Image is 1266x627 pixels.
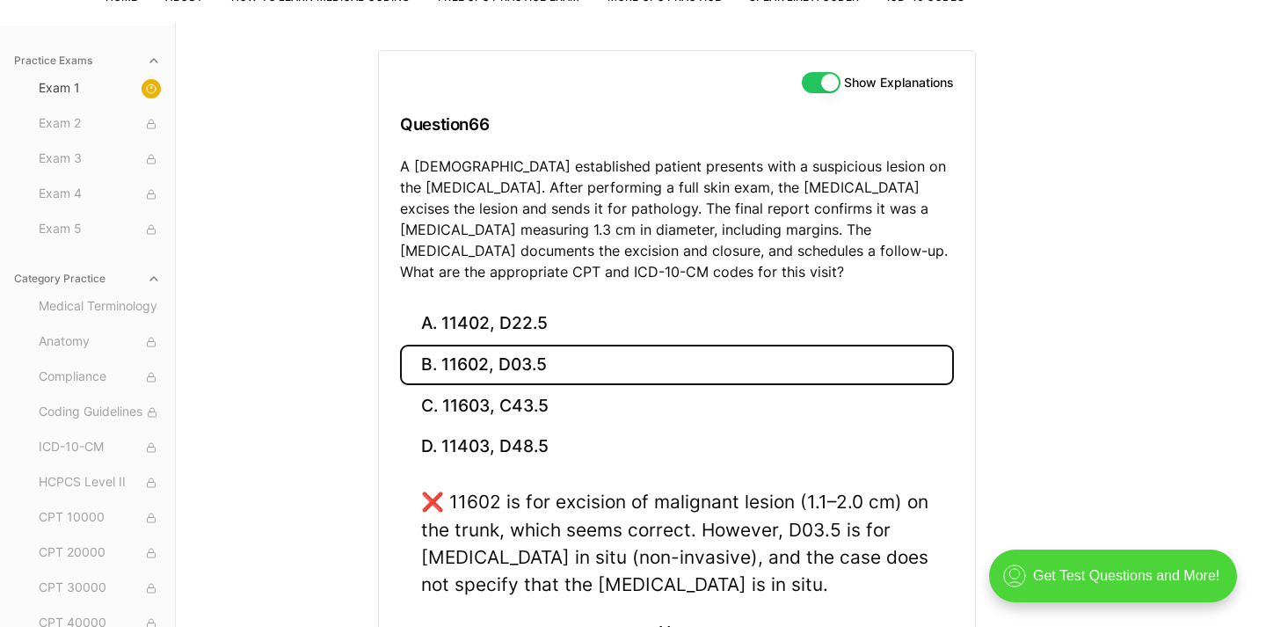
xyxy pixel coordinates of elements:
span: Coding Guidelines [39,403,161,422]
span: CPT 10000 [39,508,161,528]
button: Medical Terminology [32,293,168,321]
button: Compliance [32,363,168,391]
button: ICD-10-CM [32,434,168,462]
button: Coding Guidelines [32,398,168,427]
button: CPT 30000 [32,574,168,602]
span: Exam 4 [39,185,161,204]
span: ICD-10-CM [39,438,161,457]
span: HCPCS Level II [39,473,161,492]
button: CPT 20000 [32,539,168,567]
p: A [DEMOGRAPHIC_DATA] established patient presents with a suspicious lesion on the [MEDICAL_DATA].... [400,156,954,282]
button: Exam 5 [32,215,168,244]
button: Exam 2 [32,110,168,138]
h3: Question 66 [400,98,954,150]
button: Exam 1 [32,75,168,103]
button: Category Practice [7,265,168,293]
span: Exam 1 [39,79,161,98]
iframe: portal-trigger [974,541,1266,627]
span: Exam 5 [39,220,161,239]
button: A. 11402, D22.5 [400,303,954,345]
label: Show Explanations [844,77,954,89]
span: Compliance [39,368,161,387]
button: Practice Exams [7,47,168,75]
button: Anatomy [32,328,168,356]
span: Exam 3 [39,149,161,169]
span: Exam 2 [39,114,161,134]
button: C. 11603, C43.5 [400,385,954,427]
button: CPT 10000 [32,504,168,532]
button: Exam 4 [32,180,168,208]
button: HCPCS Level II [32,469,168,497]
span: Medical Terminology [39,297,161,317]
span: Anatomy [39,332,161,352]
button: Exam 3 [32,145,168,173]
span: CPT 20000 [39,543,161,563]
button: B. 11602, D03.5 [400,345,954,386]
span: CPT 30000 [39,579,161,598]
div: ❌ 11602 is for excision of malignant lesion (1.1–2.0 cm) on the trunk, which seems correct. Howev... [421,488,933,598]
button: D. 11403, D48.5 [400,427,954,468]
